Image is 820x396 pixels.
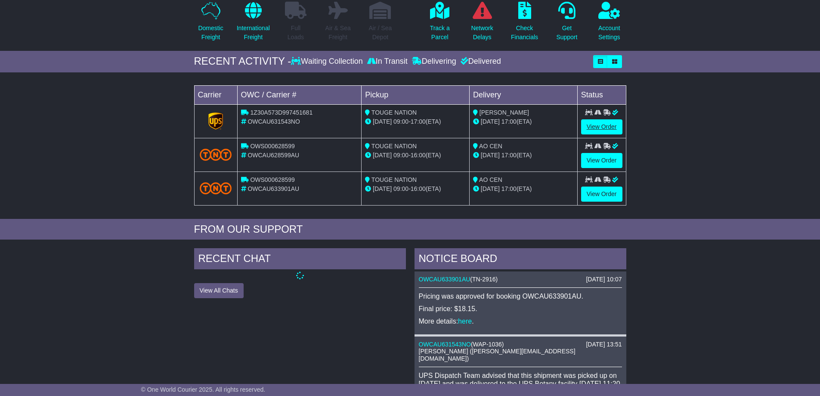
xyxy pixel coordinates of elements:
[250,109,313,116] span: 1Z30A573D997451681
[393,152,408,159] span: 09:00
[365,57,410,66] div: In Transit
[473,184,574,193] div: (ETA)
[556,24,577,42] p: Get Support
[480,109,529,116] span: [PERSON_NAME]
[479,176,502,183] span: AO CEN
[586,341,622,348] div: [DATE] 13:51
[250,143,295,150] span: OWS000628599
[501,185,517,192] span: 17:00
[200,149,232,160] img: TNT_Domestic.png
[141,386,266,393] span: © One World Courier 2025. All rights reserved.
[556,1,578,47] a: GetSupport
[586,276,622,283] div: [DATE] 10:07
[411,118,426,125] span: 17:00
[419,276,470,283] a: OWCAU633901AU
[194,283,244,298] button: View All Chats
[365,117,466,126] div: - (ETA)
[581,119,622,134] a: View Order
[325,24,351,42] p: Air & Sea Freight
[410,57,458,66] div: Delivering
[373,152,392,159] span: [DATE]
[581,153,622,168] a: View Order
[473,117,574,126] div: (ETA)
[598,1,621,47] a: AccountSettings
[511,24,538,42] p: Check Financials
[373,185,392,192] span: [DATE]
[481,152,500,159] span: [DATE]
[365,184,466,193] div: - (ETA)
[285,24,306,42] p: Full Loads
[198,24,223,42] p: Domestic Freight
[598,24,620,42] p: Account Settings
[501,118,517,125] span: 17:00
[430,1,450,47] a: Track aParcel
[419,305,622,313] p: Final price: $18.15.
[473,151,574,160] div: (ETA)
[411,152,426,159] span: 16:00
[415,248,626,271] div: NOTICE BOARD
[291,57,365,66] div: Waiting Collection
[237,85,362,104] td: OWC / Carrier #
[369,24,392,42] p: Air / Sea Depot
[248,152,299,159] span: OWCAU628599AU
[393,118,408,125] span: 09:00
[458,318,472,325] a: here
[371,143,417,150] span: TOUGE NATION
[208,112,223,130] img: GetCarrierServiceLogo
[472,276,495,283] span: TN-2916
[236,1,270,47] a: InternationalFreight
[393,185,408,192] span: 09:00
[194,223,626,236] div: FROM OUR SUPPORT
[419,341,471,348] a: OWCAU631543NO
[248,118,300,125] span: OWCAU631543NO
[237,24,270,42] p: International Freight
[469,85,577,104] td: Delivery
[419,292,622,300] p: Pricing was approved for booking OWCAU633901AU.
[194,248,406,271] div: RECENT CHAT
[371,109,417,116] span: TOUGE NATION
[365,151,466,160] div: - (ETA)
[577,85,626,104] td: Status
[250,176,295,183] span: OWS000628599
[371,176,417,183] span: TOUGE NATION
[470,1,493,47] a: NetworkDelays
[581,187,622,202] a: View Order
[194,55,291,68] div: RECENT ACTIVITY -
[200,182,232,194] img: TNT_Domestic.png
[481,185,500,192] span: [DATE]
[419,317,622,325] p: More details: .
[248,185,299,192] span: OWCAU633901AU
[419,348,576,362] span: [PERSON_NAME] ([PERSON_NAME][EMAIL_ADDRESS][DOMAIN_NAME])
[194,85,237,104] td: Carrier
[430,24,450,42] p: Track a Parcel
[458,57,501,66] div: Delivered
[419,341,622,348] div: ( )
[473,341,502,348] span: WAP-1036
[479,143,502,150] span: AO CEN
[373,118,392,125] span: [DATE]
[481,118,500,125] span: [DATE]
[411,185,426,192] span: 16:00
[511,1,538,47] a: CheckFinancials
[501,152,517,159] span: 17:00
[471,24,493,42] p: Network Delays
[198,1,223,47] a: DomesticFreight
[362,85,470,104] td: Pickup
[419,276,622,283] div: ( )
